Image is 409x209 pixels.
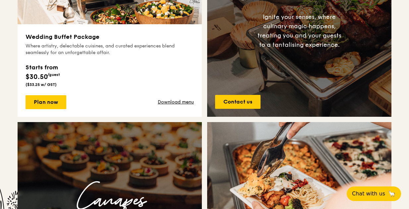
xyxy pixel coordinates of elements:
a: Plan now [26,95,66,109]
button: Chat with us🦙 [347,186,401,201]
div: ($33.25 w/ GST) [26,82,60,87]
div: Ignite your senses, where culinary magic happens, treating you and your guests to a tantalising e... [255,12,344,49]
div: Starts from [26,63,60,72]
span: Chat with us [352,190,385,198]
a: Download menu [158,99,194,105]
div: $30.50 [26,63,60,82]
span: /guest [47,72,60,77]
div: Where artistry, delectable cuisines, and curated experiences blend seamlessly for an unforgettabl... [26,43,194,56]
span: 🦙 [388,190,396,198]
a: Contact us [215,95,261,109]
h3: Wedding Buffet Package [26,32,194,41]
